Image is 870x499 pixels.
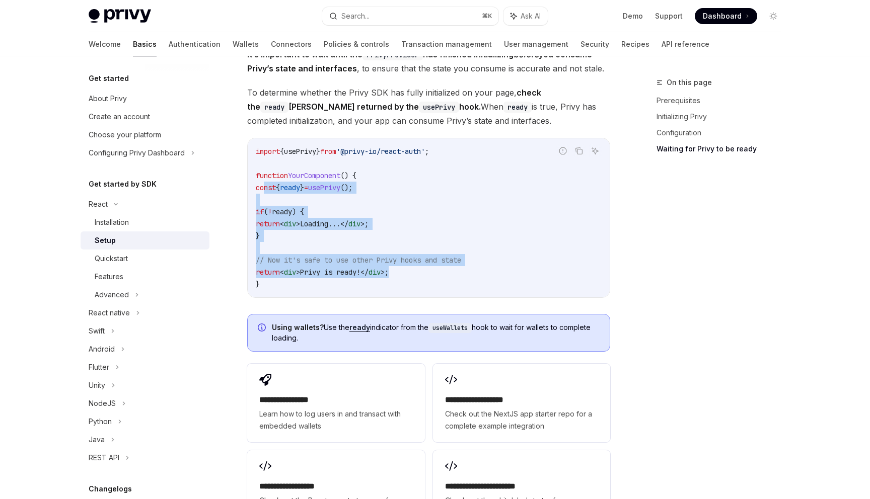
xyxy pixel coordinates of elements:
span: { [280,147,284,156]
div: Java [89,434,105,446]
span: ; [365,219,369,228]
div: Android [89,343,115,355]
div: About Privy [89,93,127,105]
span: ; [425,147,429,156]
div: Create an account [89,111,150,123]
a: **** **** **** *Learn how to log users in and transact with embedded wallets [247,364,424,442]
span: div [369,268,381,277]
a: Recipes [621,32,649,56]
span: ! [268,207,272,216]
div: Swift [89,325,105,337]
span: YourComponent [288,171,340,180]
a: Basics [133,32,157,56]
a: Transaction management [401,32,492,56]
span: ) { [292,207,304,216]
button: Ask AI [589,144,602,157]
span: > [381,268,385,277]
a: Prerequisites [657,93,789,109]
code: ready [503,102,532,113]
div: Features [95,271,123,283]
span: } [256,280,260,289]
a: Installation [81,213,209,231]
span: div [284,268,296,277]
svg: Info [258,323,268,334]
span: (); [340,183,352,192]
span: const [256,183,276,192]
span: div [348,219,360,228]
span: usePrivy [284,147,316,156]
a: Wallets [233,32,259,56]
span: import [256,147,280,156]
span: On this page [667,76,712,89]
span: } [300,183,304,192]
span: > [296,268,300,277]
span: < [280,219,284,228]
a: Configuration [657,125,789,141]
span: < [280,268,284,277]
button: Toggle dark mode [765,8,781,24]
span: </ [360,268,369,277]
a: **** **** **** ****Check out the NextJS app starter repo for a complete example integration [433,364,610,442]
a: Dashboard [695,8,757,24]
a: Create an account [81,108,209,126]
div: Python [89,415,112,428]
span: function [256,171,288,180]
button: Copy the contents from the code block [572,144,586,157]
span: } [256,231,260,240]
div: Search... [341,10,370,22]
span: Learn how to log users in and transact with embedded wallets [259,408,412,432]
div: React [89,198,108,210]
span: () { [340,171,356,180]
div: React native [89,307,130,319]
a: Quickstart [81,249,209,268]
div: REST API [89,452,119,464]
span: div [284,219,296,228]
span: > [296,219,300,228]
a: Welcome [89,32,121,56]
span: Dashboard [703,11,742,21]
div: Advanced [95,289,129,301]
span: // Now it's safe to use other Privy hooks and state [256,256,461,265]
span: = [304,183,308,192]
span: '@privy-io/react-auth' [336,147,425,156]
span: } [316,147,320,156]
span: ready [280,183,300,192]
div: Setup [95,234,116,246]
h5: Changelogs [89,483,132,495]
div: Unity [89,379,105,391]
button: Report incorrect code [556,144,569,157]
div: NodeJS [89,397,116,409]
h5: Get started [89,72,129,85]
span: , to ensure that the state you consume is accurate and not stale. [247,47,610,75]
a: About Privy [81,90,209,108]
code: ready [260,102,288,113]
span: ready [272,207,292,216]
span: usePrivy [308,183,340,192]
span: if [256,207,264,216]
a: Waiting for Privy to be ready [657,141,789,157]
button: Search...⌘K [322,7,498,25]
div: Choose your platform [89,129,161,141]
a: Support [655,11,683,21]
code: usePrivy [419,102,459,113]
span: Use the indicator from the hook to wait for wallets to complete loading. [272,322,600,343]
span: ( [264,207,268,216]
span: Check out the NextJS app starter repo for a complete example integration [445,408,598,432]
span: Privy is ready! [300,268,360,277]
span: ⌘ K [482,12,492,20]
span: ; [385,268,389,277]
h5: Get started by SDK [89,178,157,190]
div: Quickstart [95,253,128,265]
span: from [320,147,336,156]
a: Security [581,32,609,56]
span: return [256,219,280,228]
a: API reference [662,32,709,56]
a: Setup [81,231,209,249]
a: Demo [623,11,643,21]
img: light logo [89,9,151,23]
span: To determine whether the Privy SDK has fully initialized on your page, When is true, Privy has co... [247,86,610,128]
a: Policies & controls [324,32,389,56]
div: Flutter [89,361,109,373]
a: Features [81,268,209,286]
a: ready [349,323,370,332]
